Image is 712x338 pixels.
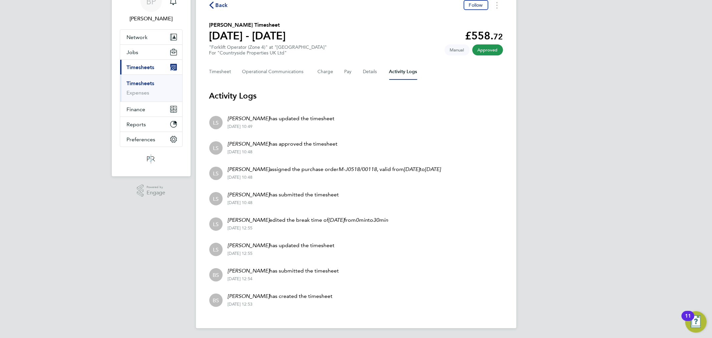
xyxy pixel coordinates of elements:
[127,64,155,70] span: Timesheets
[228,216,389,224] p: edited the break time of from to
[228,293,270,299] em: [PERSON_NAME]
[356,217,368,223] em: 0min
[127,80,155,87] a: Timesheets
[228,242,270,248] em: [PERSON_NAME]
[329,217,344,223] em: [DATE]
[209,141,223,155] div: Lee Swanwick
[120,30,182,44] button: Network
[147,184,165,190] span: Powered by
[120,74,182,102] div: Timesheets
[339,166,377,172] em: M-J0518/00118
[127,90,150,96] a: Expenses
[318,64,334,80] button: Charge
[228,166,270,172] em: [PERSON_NAME]
[228,276,339,282] div: [DATE] 12:54
[228,292,333,300] p: has created the timesheet
[228,115,270,122] em: [PERSON_NAME]
[137,184,165,197] a: Powered byEngage
[213,246,219,253] span: LS
[147,190,165,196] span: Engage
[404,166,420,172] em: [DATE]
[209,64,232,80] button: Timesheet
[228,115,335,123] p: has updated the timesheet
[213,195,219,202] span: LS
[389,64,417,80] button: Activity Logs
[228,251,335,256] div: [DATE] 12:55
[209,192,223,205] div: Lee Swanwick
[209,44,327,56] div: "Forklift Operator (Zone 4)" at "[GEOGRAPHIC_DATA]"
[242,64,307,80] button: Operational Communications
[228,140,338,148] p: has approved the timesheet
[209,1,228,9] button: Back
[228,267,339,275] p: has submitted the timesheet
[213,144,219,152] span: LS
[472,44,503,55] span: This timesheet has been approved.
[127,106,146,113] span: Finance
[228,141,270,147] em: [PERSON_NAME]
[465,29,503,42] app-decimal: £558.
[213,119,219,126] span: LS
[209,29,286,42] h1: [DATE] - [DATE]
[209,116,223,129] div: Lee Swanwick
[469,2,483,8] span: Follow
[120,15,183,23] span: Ben Perkin
[228,225,389,231] div: [DATE] 12:55
[209,167,223,180] div: Lee Swanwick
[344,64,352,80] button: Pay
[213,271,219,279] span: BS
[145,154,157,164] img: psrsolutions-logo-retina.png
[127,34,148,40] span: Network
[216,1,228,9] span: Back
[120,60,182,74] button: Timesheets
[209,50,327,56] div: For "Countryside Properties UK Ltd"
[228,302,333,307] div: [DATE] 12:53
[228,175,441,180] div: [DATE] 10:48
[425,166,441,172] em: [DATE]
[374,217,389,223] em: 30min
[228,124,335,129] div: [DATE] 10:49
[213,297,219,304] span: BS
[445,44,470,55] span: This timesheet was manually created.
[209,243,223,256] div: Lee Swanwick
[209,91,503,101] h3: Activity Logs
[213,170,219,177] span: LS
[127,136,156,143] span: Preferences
[209,217,223,231] div: Lee Swanwick
[120,154,183,164] a: Go to home page
[228,165,441,173] p: assigned the purchase order , valid from to
[209,268,223,282] div: Beth Seddon
[685,311,707,333] button: Open Resource Center, 11 new notifications
[228,149,338,155] div: [DATE] 10:48
[120,132,182,147] button: Preferences
[120,45,182,59] button: Jobs
[213,220,219,228] span: LS
[120,102,182,117] button: Finance
[127,49,139,55] span: Jobs
[228,191,270,198] em: [PERSON_NAME]
[228,217,270,223] em: [PERSON_NAME]
[228,268,270,274] em: [PERSON_NAME]
[685,316,691,325] div: 11
[120,117,182,132] button: Reports
[494,32,503,41] span: 72
[228,241,335,249] p: has updated the timesheet
[228,200,339,205] div: [DATE] 10:48
[209,21,286,29] h2: [PERSON_NAME] Timesheet
[228,191,339,199] p: has submitted the timesheet
[363,64,379,80] button: Details
[127,121,146,128] span: Reports
[209,294,223,307] div: Beth Seddon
